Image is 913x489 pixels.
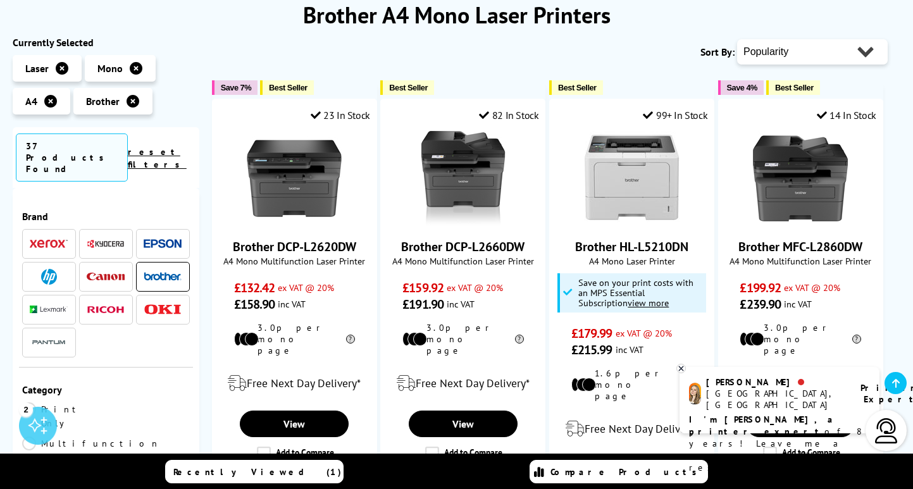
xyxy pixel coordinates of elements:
u: view more [628,297,669,309]
a: Brother HL-L5210DN [585,216,680,228]
span: A4 [25,95,37,108]
span: Best Seller [775,83,814,92]
span: Save 7% [221,83,251,92]
li: 3.0p per mono page [402,322,523,356]
img: Pantum [30,335,68,350]
span: ex VAT @ 20% [616,327,672,339]
button: Best Seller [380,80,434,95]
a: reset filters [128,146,187,170]
div: 2 [19,402,33,416]
a: Brother DCP-L2620DW [247,216,342,228]
div: 23 In Stock [311,109,370,121]
span: Brother [86,95,120,108]
img: Brother DCP-L2620DW [247,131,342,226]
a: Brother DCP-L2660DW [401,238,525,255]
span: £159.92 [402,280,444,296]
li: 3.0p per mono page [234,322,355,356]
span: A4 Mono Multifunction Laser Printer [725,255,876,267]
img: Lexmark [30,306,68,313]
a: Brother HL-L5210DN [575,238,688,255]
span: Mono [97,62,123,75]
a: Brother MFC-L2860DW [738,238,862,255]
span: A4 Mono Multifunction Laser Printer [219,255,370,267]
img: HP [41,269,57,285]
div: 14 In Stock [817,109,876,121]
a: Brother MFC-L2860DW [753,216,848,228]
span: inc VAT [447,298,475,310]
div: 82 In Stock [479,109,538,121]
div: Category [22,383,190,396]
button: Best Seller [549,80,603,95]
span: inc VAT [784,298,812,310]
a: Brother [144,269,182,285]
span: Save 4% [727,83,757,92]
a: OKI [144,302,182,318]
div: modal_delivery [219,366,370,401]
img: Xerox [30,239,68,248]
img: amy-livechat.png [689,383,701,405]
button: Best Seller [766,80,820,95]
span: A4 Mono Multifunction Laser Printer [387,255,538,267]
span: A4 Mono Laser Printer [556,255,707,267]
span: ex VAT @ 20% [278,282,334,294]
label: Add to Compare [425,447,502,461]
span: Save on your print costs with an MPS Essential Subscription [578,276,693,309]
span: Sort By: [700,46,735,58]
img: Epson [144,239,182,249]
a: Brother DCP-L2660DW [416,216,511,228]
span: £158.90 [234,296,275,313]
a: Xerox [30,236,68,252]
a: Lexmark [30,302,68,318]
a: HP [30,269,68,285]
a: Ricoh [87,302,125,318]
span: Recently Viewed (1) [173,466,342,478]
img: Brother HL-L5210DN [585,131,680,226]
a: Print Only [22,402,106,430]
img: Brother DCP-L2660DW [416,131,511,226]
div: Brand [22,210,190,223]
label: Add to Compare [257,447,334,461]
div: [GEOGRAPHIC_DATA], [GEOGRAPHIC_DATA] [706,388,845,411]
span: Best Seller [389,83,428,92]
img: Ricoh [87,306,125,313]
img: Brother [144,272,182,281]
p: of 8 years! Leave me a message and I'll respond ASAP [689,414,870,474]
span: £132.42 [234,280,275,296]
a: Kyocera [87,236,125,252]
a: View [409,411,518,437]
div: modal_delivery [725,366,876,401]
div: 99+ In Stock [643,109,707,121]
img: user-headset-light.svg [874,418,899,443]
li: 1.6p per mono page [571,368,692,402]
img: Kyocera [87,239,125,249]
div: modal_delivery [387,366,538,401]
button: Save 4% [718,80,764,95]
span: £215.99 [571,342,612,358]
b: I'm [PERSON_NAME], a printer expert [689,414,836,437]
div: [PERSON_NAME] [706,376,845,388]
a: Multifunction [22,436,160,450]
a: Canon [87,269,125,285]
span: Compare Products [550,466,704,478]
img: Brother MFC-L2860DW [753,131,848,226]
span: ex VAT @ 20% [447,282,503,294]
img: Canon [87,273,125,281]
span: Best Seller [269,83,307,92]
a: View [240,411,349,437]
a: Compare Products [530,460,708,483]
button: Best Seller [260,80,314,95]
span: inc VAT [278,298,306,310]
span: 37 Products Found [16,133,128,182]
span: Laser [25,62,49,75]
span: ex VAT @ 20% [784,282,840,294]
a: Epson [144,236,182,252]
div: Currently Selected [13,36,199,49]
button: Save 7% [212,80,258,95]
span: £191.90 [402,296,444,313]
a: Recently Viewed (1) [165,460,344,483]
span: £239.90 [740,296,781,313]
span: £199.92 [740,280,781,296]
span: inc VAT [616,344,643,356]
a: Brother DCP-L2620DW [233,238,356,255]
